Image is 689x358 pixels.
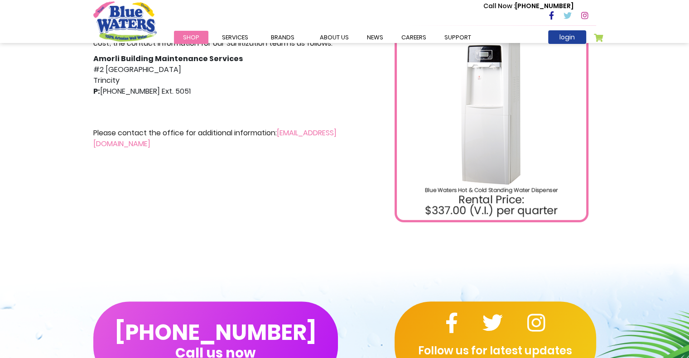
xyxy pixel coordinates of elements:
[175,350,255,355] span: Call us now
[93,53,243,64] strong: Amorli Building Maintenance Services
[483,1,515,10] span: Call Now :
[435,31,480,44] a: support
[222,33,248,42] span: Services
[93,5,338,149] div: #2 [GEOGRAPHIC_DATA] Trincity [PHONE_NUMBER] Ext. 5051
[93,86,100,96] strong: P:
[358,31,392,44] a: News
[392,31,435,44] a: careers
[183,33,199,42] span: Shop
[311,31,358,44] a: about us
[93,128,338,149] p: Please contact the office for additional information:
[93,128,337,149] a: [EMAIL_ADDRESS][DOMAIN_NAME]
[548,30,586,44] a: login
[483,1,573,11] p: [PHONE_NUMBER]
[271,33,294,42] span: Brands
[93,1,157,41] a: store logo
